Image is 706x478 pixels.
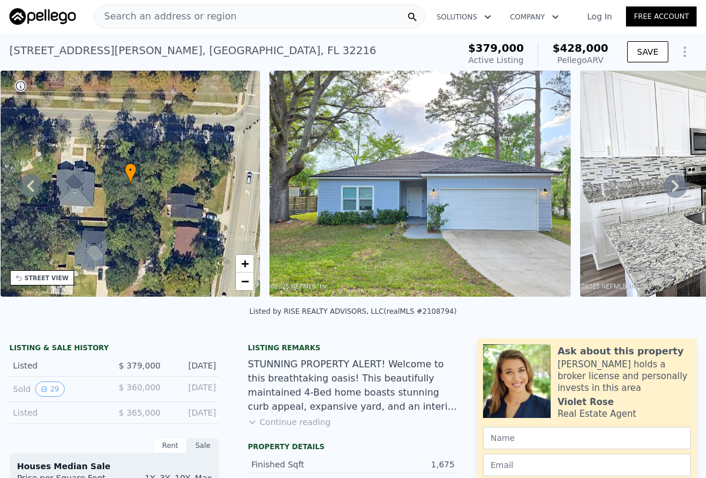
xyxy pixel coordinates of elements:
[552,54,608,66] div: Pellego ARV
[483,427,691,449] input: Name
[236,255,254,273] a: Zoom in
[468,55,524,65] span: Active Listing
[95,9,237,24] span: Search an address or region
[427,6,501,28] button: Solutions
[9,42,377,59] div: [STREET_ADDRESS][PERSON_NAME] , [GEOGRAPHIC_DATA] , FL 32216
[248,416,331,428] button: Continue reading
[119,408,161,417] span: $ 365,000
[187,438,219,453] div: Sale
[241,256,249,271] span: +
[248,357,458,414] div: STUNNING PROPERTY ALERT! Welcome to this breathtaking oasis! This beautifully maintained 4-Bed ho...
[35,381,64,397] button: View historical data
[9,8,76,25] img: Pellego
[626,6,697,26] a: Free Account
[125,165,136,175] span: •
[558,344,684,358] div: Ask about this property
[251,459,353,470] div: Finished Sqft
[25,274,69,283] div: STREET VIEW
[353,459,455,470] div: 1,675
[13,407,105,419] div: Listed
[119,361,161,370] span: $ 379,000
[170,381,216,397] div: [DATE]
[627,41,668,62] button: SAVE
[558,408,637,420] div: Real Estate Agent
[249,307,457,316] div: Listed by RISE REALTY ADVISORS, LLC (realMLS #2108794)
[13,360,105,371] div: Listed
[9,343,219,355] div: LISTING & SALE HISTORY
[17,460,212,472] div: Houses Median Sale
[573,11,626,22] a: Log In
[170,407,216,419] div: [DATE]
[248,442,458,452] div: Property details
[119,383,161,392] span: $ 360,000
[673,40,697,64] button: Show Options
[269,71,571,297] img: Sale: 158158522 Parcel: 33143243
[558,396,614,408] div: Violet Rose
[13,381,105,397] div: Sold
[236,273,254,290] a: Zoom out
[125,163,136,184] div: •
[248,343,458,353] div: Listing remarks
[154,438,187,453] div: Rent
[558,358,691,394] div: [PERSON_NAME] holds a broker license and personally invests in this area
[501,6,568,28] button: Company
[468,42,524,54] span: $379,000
[241,274,249,288] span: −
[552,42,608,54] span: $428,000
[170,360,216,371] div: [DATE]
[483,454,691,476] input: Email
